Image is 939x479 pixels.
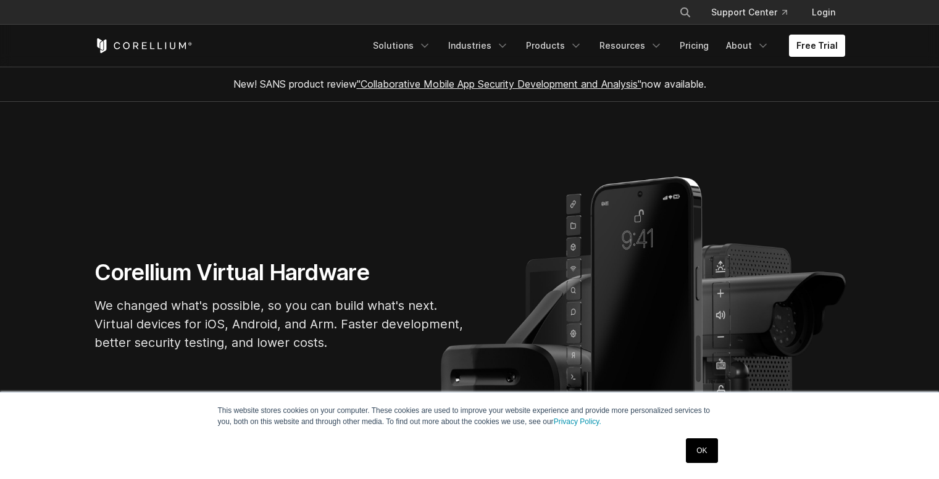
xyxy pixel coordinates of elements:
a: Resources [592,35,670,57]
a: Free Trial [789,35,845,57]
div: Navigation Menu [664,1,845,23]
a: "Collaborative Mobile App Security Development and Analysis" [357,78,641,90]
a: Support Center [701,1,797,23]
span: New! SANS product review now available. [233,78,706,90]
a: Industries [441,35,516,57]
a: Login [802,1,845,23]
button: Search [674,1,696,23]
a: OK [686,438,717,463]
a: Privacy Policy. [554,417,601,426]
div: Navigation Menu [365,35,845,57]
a: Pricing [672,35,716,57]
a: About [719,35,777,57]
p: This website stores cookies on your computer. These cookies are used to improve your website expe... [218,405,722,427]
a: Corellium Home [94,38,193,53]
a: Solutions [365,35,438,57]
p: We changed what's possible, so you can build what's next. Virtual devices for iOS, Android, and A... [94,296,465,352]
a: Products [519,35,590,57]
h1: Corellium Virtual Hardware [94,259,465,286]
